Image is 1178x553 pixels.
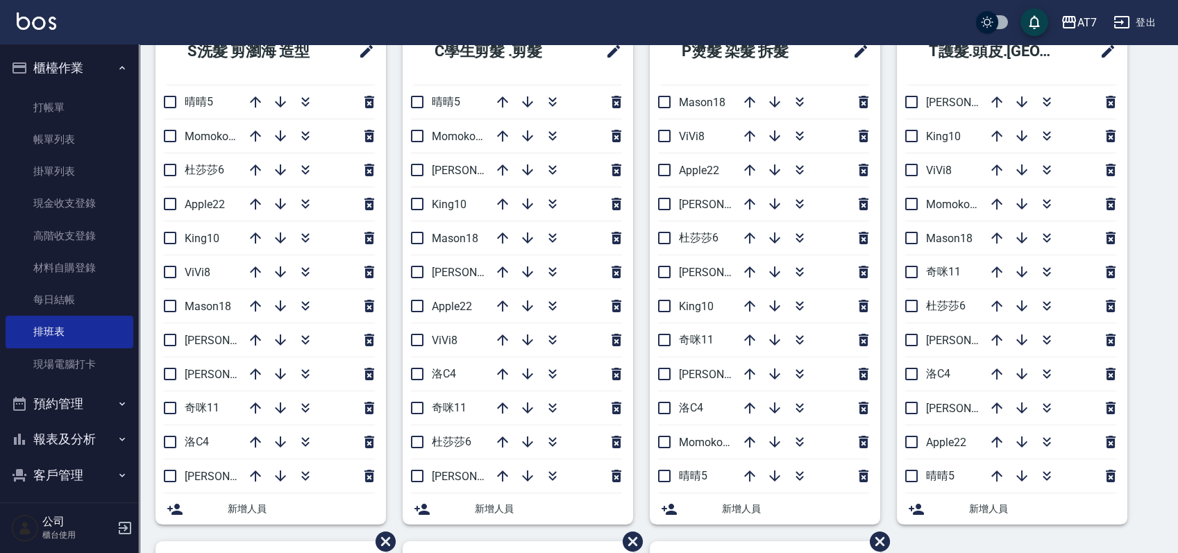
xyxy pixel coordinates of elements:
[6,316,133,348] a: 排班表
[1108,10,1161,35] button: 登出
[679,368,768,381] span: [PERSON_NAME]7
[432,164,521,177] span: [PERSON_NAME]9
[1020,8,1048,36] button: save
[6,348,133,380] a: 現場電腦打卡
[926,469,954,482] span: 晴晴5
[926,367,950,380] span: 洛C4
[185,232,219,245] span: King10
[185,470,274,483] span: [PERSON_NAME]2
[1055,8,1102,37] button: AT7
[185,300,231,313] span: Mason18
[6,50,133,86] button: 櫃檯作業
[185,198,225,211] span: Apple22
[432,401,466,414] span: 奇咪11
[679,130,705,143] span: ViVi8
[679,300,714,313] span: King10
[185,163,224,176] span: 杜莎莎6
[475,502,622,516] span: 新增人員
[926,164,952,177] span: ViVi8
[6,421,133,457] button: 報表及分析
[926,299,966,312] span: 杜莎莎6
[17,12,56,30] img: Logo
[679,436,735,449] span: Momoko12
[679,164,719,177] span: Apple22
[679,333,714,346] span: 奇咪11
[6,187,133,219] a: 現金收支登錄
[185,130,241,143] span: Momoko12
[6,457,133,493] button: 客戶管理
[432,367,456,380] span: 洛C4
[6,284,133,316] a: 每日結帳
[969,502,1116,516] span: 新增人員
[926,265,961,278] span: 奇咪11
[679,96,725,109] span: Mason18
[11,514,39,542] img: Person
[185,401,219,414] span: 奇咪11
[432,334,457,347] span: ViVi8
[432,198,466,211] span: King10
[432,95,460,108] span: 晴晴5
[679,198,768,211] span: [PERSON_NAME]2
[926,232,973,245] span: Mason18
[1077,14,1097,31] div: AT7
[6,220,133,252] a: 高階收支登錄
[432,266,521,279] span: [PERSON_NAME]7
[6,252,133,284] a: 材料自購登錄
[432,300,472,313] span: Apple22
[926,96,1016,109] span: [PERSON_NAME]2
[185,95,213,108] span: 晴晴5
[926,334,1016,347] span: [PERSON_NAME]9
[6,386,133,422] button: 預約管理
[844,35,869,68] span: 修改班表的標題
[6,124,133,155] a: 帳單列表
[185,266,210,279] span: ViVi8
[926,402,1016,415] span: [PERSON_NAME]7
[679,231,718,244] span: 杜莎莎6
[432,435,471,448] span: 杜莎莎6
[679,401,703,414] span: 洛C4
[679,266,768,279] span: [PERSON_NAME]9
[1091,35,1116,68] span: 修改班表的標題
[403,493,633,525] div: 新增人員
[432,232,478,245] span: Mason18
[6,155,133,187] a: 掛單列表
[897,493,1127,525] div: 新增人員
[42,529,113,541] p: 櫃台使用
[597,35,622,68] span: 修改班表的標題
[167,26,340,76] h2: S洗髮 剪瀏海 造型
[350,35,375,68] span: 修改班表的標題
[414,26,580,76] h2: C學生剪髮 .剪髮
[926,436,966,449] span: Apple22
[926,130,961,143] span: King10
[432,470,521,483] span: [PERSON_NAME]2
[679,469,707,482] span: 晴晴5
[908,26,1082,76] h2: T護髮.頭皮.[GEOGRAPHIC_DATA]
[42,515,113,529] h5: 公司
[185,334,274,347] span: [PERSON_NAME]9
[650,493,880,525] div: 新增人員
[926,198,982,211] span: Momoko12
[228,502,375,516] span: 新增人員
[432,130,488,143] span: Momoko12
[6,493,133,529] button: 員工及薪資
[185,368,274,381] span: [PERSON_NAME]7
[185,435,209,448] span: 洛C4
[6,92,133,124] a: 打帳單
[155,493,386,525] div: 新增人員
[722,502,869,516] span: 新增人員
[661,26,827,76] h2: P燙髮 染髮 拆髮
